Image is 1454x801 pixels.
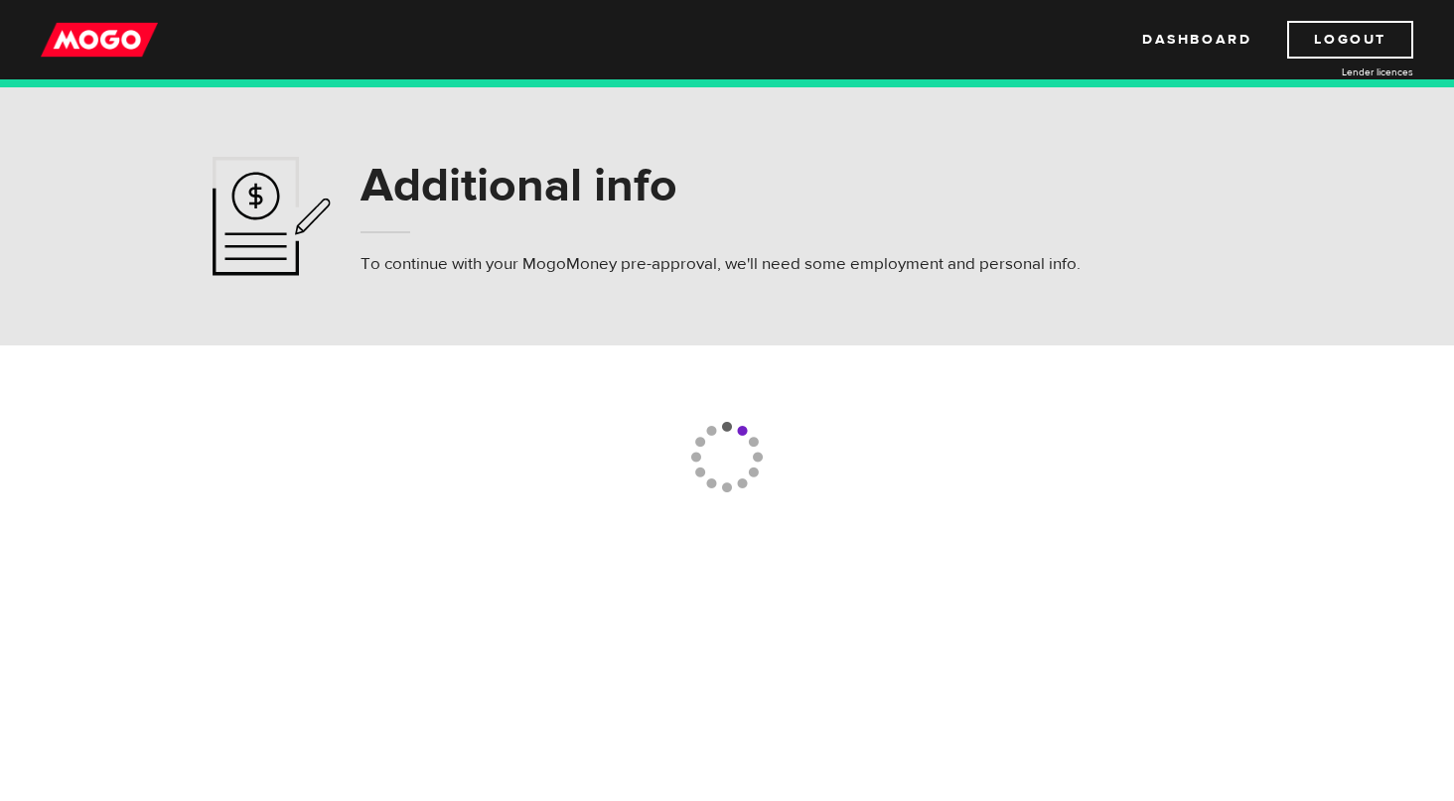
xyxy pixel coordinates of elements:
[213,157,331,276] img: application-ef4f7aff46a5c1a1d42a38d909f5b40b.svg
[41,21,158,59] img: mogo_logo-11ee424be714fa7cbb0f0f49df9e16ec.png
[361,252,1081,276] p: To continue with your MogoMoney pre-approval, we'll need some employment and personal info.
[1287,21,1413,59] a: Logout
[690,345,765,569] img: loading-colorWheel_medium.gif
[1142,21,1251,59] a: Dashboard
[1264,65,1413,79] a: Lender licences
[361,160,1081,211] h1: Additional info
